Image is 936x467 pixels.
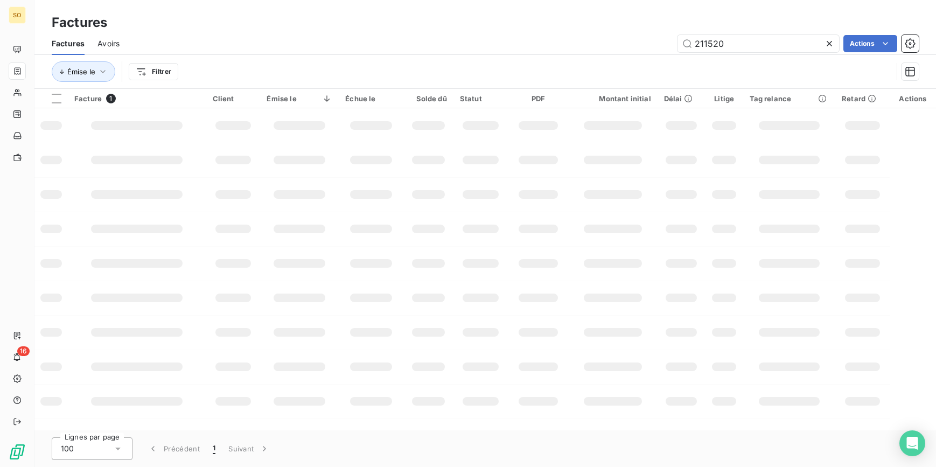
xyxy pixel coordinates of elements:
img: Logo LeanPay [9,443,26,461]
div: PDF [515,94,562,103]
button: Émise le [52,61,115,82]
input: Rechercher [677,35,839,52]
div: SO [9,6,26,24]
button: Précédent [141,437,206,460]
div: Statut [460,94,502,103]
button: Suivant [222,437,276,460]
div: Actions [896,94,930,103]
button: 1 [206,437,222,460]
button: Filtrer [129,63,178,80]
span: 1 [213,443,215,454]
div: Client [213,94,254,103]
div: Délai [664,94,699,103]
span: Avoirs [97,38,120,49]
span: Factures [52,38,85,49]
h3: Factures [52,13,107,32]
div: Litige [712,94,737,103]
button: Actions [843,35,897,52]
span: Facture [74,94,102,103]
div: Open Intercom Messenger [899,430,925,456]
div: Échue le [345,94,396,103]
span: 100 [61,443,74,454]
div: Montant initial [575,94,651,103]
div: Émise le [267,94,332,103]
div: Solde dû [410,94,447,103]
div: Tag relance [750,94,829,103]
span: 16 [17,346,30,356]
span: 1 [106,94,116,103]
div: Retard [842,94,883,103]
span: Émise le [67,67,95,76]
